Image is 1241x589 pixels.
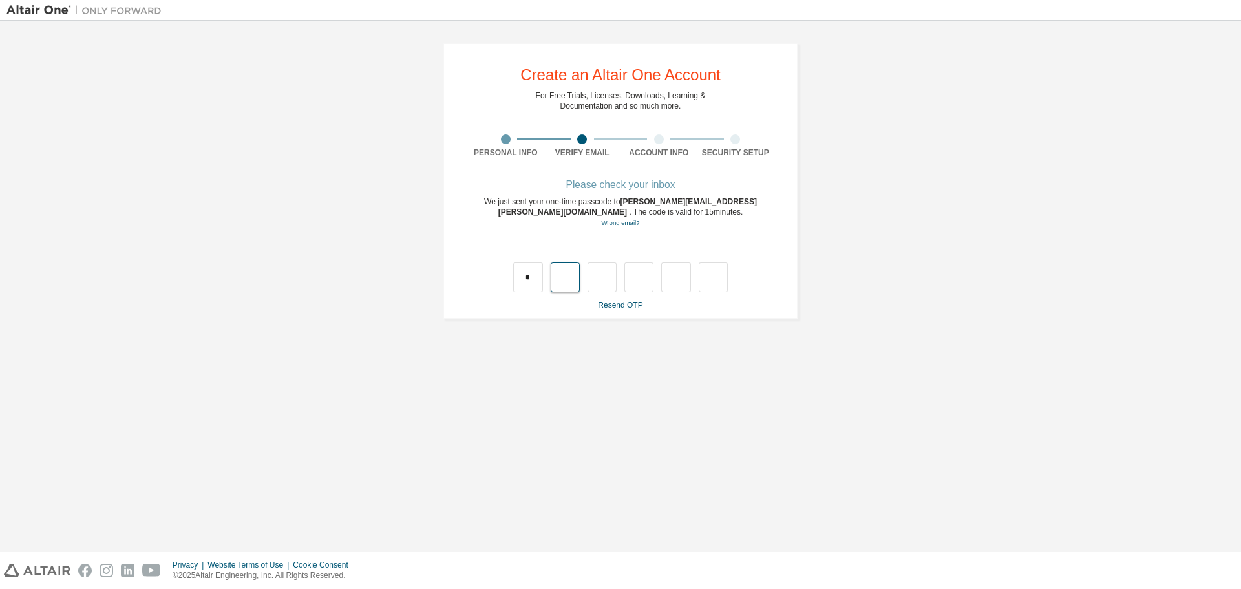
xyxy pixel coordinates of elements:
[467,197,774,228] div: We just sent your one-time passcode to . The code is valid for 15 minutes.
[467,147,544,158] div: Personal Info
[498,197,757,217] span: [PERSON_NAME][EMAIL_ADDRESS][PERSON_NAME][DOMAIN_NAME]
[207,560,293,570] div: Website Terms of Use
[620,147,697,158] div: Account Info
[173,570,356,581] p: © 2025 Altair Engineering, Inc. All Rights Reserved.
[536,91,706,111] div: For Free Trials, Licenses, Downloads, Learning & Documentation and so much more.
[544,147,621,158] div: Verify Email
[6,4,168,17] img: Altair One
[467,181,774,189] div: Please check your inbox
[100,564,113,577] img: instagram.svg
[697,147,774,158] div: Security Setup
[520,67,721,83] div: Create an Altair One Account
[293,560,355,570] div: Cookie Consent
[4,564,70,577] img: altair_logo.svg
[601,219,639,226] a: Go back to the registration form
[121,564,134,577] img: linkedin.svg
[78,564,92,577] img: facebook.svg
[142,564,161,577] img: youtube.svg
[598,301,642,310] a: Resend OTP
[173,560,207,570] div: Privacy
